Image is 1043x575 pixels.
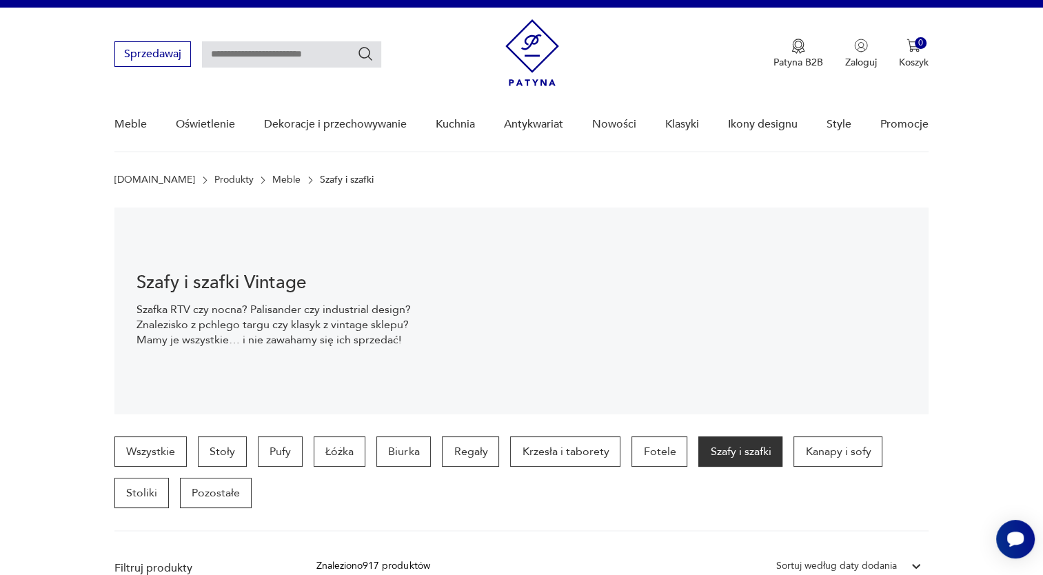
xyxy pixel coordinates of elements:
[899,39,929,69] button: 0Koszyk
[793,436,882,467] a: Kanapy i sofy
[698,436,782,467] a: Szafy i szafki
[845,56,877,69] p: Zaloguj
[272,174,301,185] a: Meble
[316,558,429,574] div: Znaleziono 917 produktów
[114,478,169,508] a: Stoliki
[665,98,699,151] a: Klasyki
[436,98,475,151] a: Kuchnia
[258,436,303,467] a: Pufy
[592,98,636,151] a: Nowości
[827,98,851,151] a: Style
[773,39,823,69] button: Patyna B2B
[776,558,897,574] div: Sortuj według daty dodania
[907,39,920,52] img: Ikona koszyka
[505,19,559,86] img: Patyna - sklep z meblami i dekoracjami vintage
[504,98,563,151] a: Antykwariat
[114,41,191,67] button: Sprzedawaj
[214,174,254,185] a: Produkty
[510,436,620,467] a: Krzesła i taborety
[442,436,499,467] a: Regały
[915,37,926,49] div: 0
[880,98,929,151] a: Promocje
[314,436,365,467] a: Łóżka
[176,98,235,151] a: Oświetlenie
[899,56,929,69] p: Koszyk
[376,436,431,467] a: Biurka
[631,436,687,467] a: Fotele
[198,436,247,467] a: Stoły
[114,50,191,60] a: Sprzedawaj
[773,39,823,69] a: Ikona medaluPatyna B2B
[854,39,868,52] img: Ikonka użytkownika
[136,274,418,291] h1: Szafy i szafki Vintage
[845,39,877,69] button: Zaloguj
[357,46,374,62] button: Szukaj
[180,478,252,508] a: Pozostałe
[114,174,195,185] a: [DOMAIN_NAME]
[773,56,823,69] p: Patyna B2B
[114,436,187,467] a: Wszystkie
[136,302,418,347] p: Szafka RTV czy nocna? Palisander czy industrial design? Znalezisko z pchlego targu czy klasyk z v...
[114,98,147,151] a: Meble
[996,520,1035,558] iframe: Smartsupp widget button
[728,98,798,151] a: Ikony designu
[264,98,407,151] a: Dekoracje i przechowywanie
[320,174,374,185] p: Szafy i szafki
[791,39,805,54] img: Ikona medalu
